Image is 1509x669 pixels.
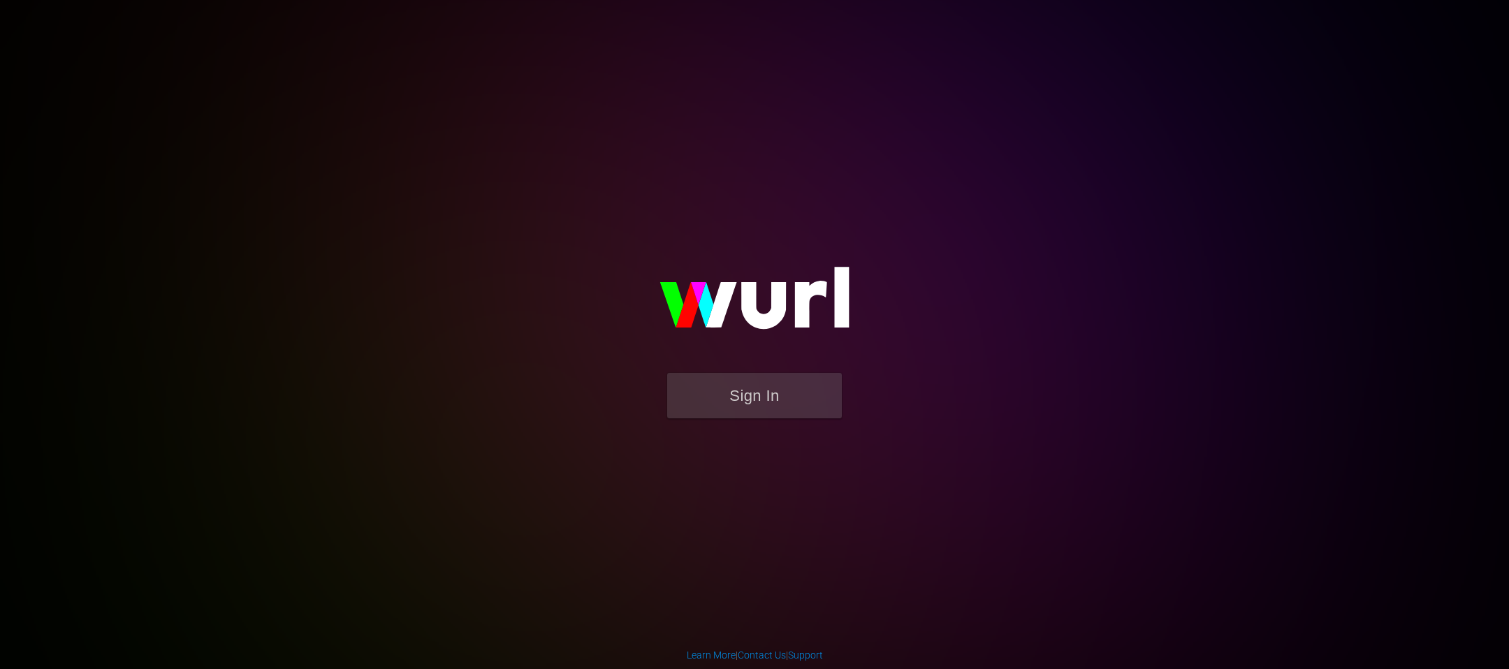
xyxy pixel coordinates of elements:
[615,237,894,372] img: wurl-logo-on-black-223613ac3d8ba8fe6dc639794a292ebdb59501304c7dfd60c99c58986ef67473.svg
[667,373,842,418] button: Sign In
[687,649,736,661] a: Learn More
[788,649,823,661] a: Support
[738,649,786,661] a: Contact Us
[687,648,823,662] div: | |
